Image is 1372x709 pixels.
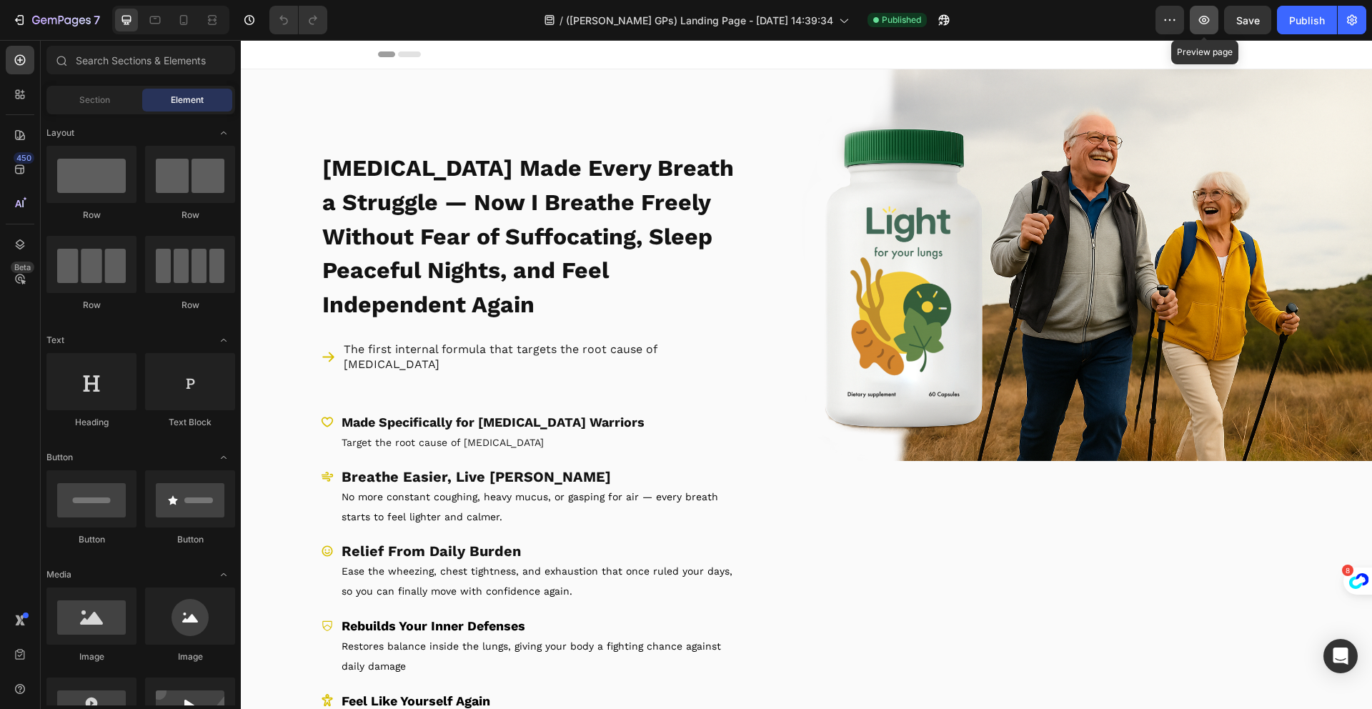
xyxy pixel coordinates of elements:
[46,416,136,429] div: Heading
[145,209,235,222] div: Row
[94,11,100,29] p: 7
[145,299,235,312] div: Row
[1277,6,1337,34] button: Publish
[1236,14,1260,26] span: Save
[46,127,74,139] span: Layout
[46,533,136,546] div: Button
[241,40,1372,709] iframe: Design area
[145,533,235,546] div: Button
[46,568,71,581] span: Media
[46,451,73,464] span: Button
[46,46,235,74] input: Search Sections & Elements
[212,329,235,352] span: Toggle open
[566,13,833,28] span: ([PERSON_NAME] GPs) Landing Page - [DATE] 14:39:34
[1224,6,1271,34] button: Save
[212,446,235,469] span: Toggle open
[212,563,235,586] span: Toggle open
[145,650,235,663] div: Image
[1323,639,1358,673] div: Open Intercom Messenger
[882,14,921,26] span: Published
[560,13,563,28] span: /
[14,152,34,164] div: 450
[269,6,327,34] div: Undo/Redo
[6,6,106,34] button: 7
[1289,13,1325,28] div: Publish
[46,334,64,347] span: Text
[11,262,34,273] div: Beta
[46,209,136,222] div: Row
[212,122,235,144] span: Toggle open
[79,94,110,106] span: Section
[171,94,204,106] span: Element
[145,416,235,429] div: Text Block
[46,650,136,663] div: Image
[46,299,136,312] div: Row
